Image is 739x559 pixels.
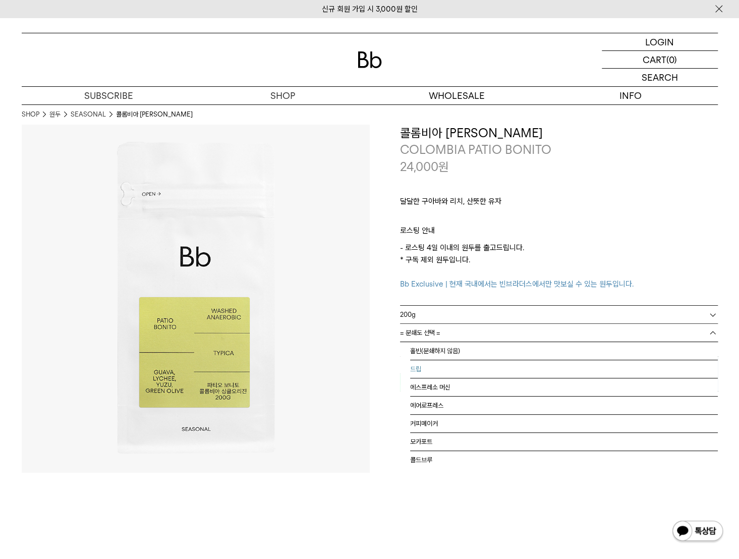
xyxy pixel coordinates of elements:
p: 달달한 구아바와 리치, 산뜻한 유자 [400,195,718,212]
a: SUBSCRIBE [22,87,196,104]
li: 콜롬비아 [PERSON_NAME] [116,109,193,120]
li: 에스프레소 머신 [410,378,718,397]
a: 원두 [49,109,61,120]
p: SEARCH [642,69,678,86]
li: 홀빈(분쇄하지 않음) [410,342,718,360]
a: SHOP [22,109,39,120]
span: = 분쇄도 선택 = [400,324,440,342]
li: 에어로프레스 [410,397,718,415]
h3: 콜롬비아 [PERSON_NAME] [400,125,718,142]
p: CART [643,51,666,68]
span: 원 [438,159,449,174]
p: (0) [666,51,677,68]
img: 콜롬비아 파티오 보니토 [22,125,370,473]
p: ㅤ [400,212,718,225]
a: SEASONAL [71,109,106,120]
p: 로스팅 안내 [400,225,718,242]
li: 모카포트 [410,433,718,451]
p: INFO [544,87,718,104]
a: LOGIN [602,33,718,51]
a: SHOP [196,87,370,104]
li: 콜드브루 [410,451,718,469]
p: LOGIN [645,33,674,50]
a: 신규 회원 가입 시 3,000원 할인 [322,5,418,14]
p: - 로스팅 4일 이내의 원두를 출고드립니다. * 구독 제외 원두입니다. [400,242,718,290]
p: COLOMBIA PATIO BONITO [400,141,718,158]
span: 200g [400,306,416,323]
p: WHOLESALE [370,87,544,104]
a: CART (0) [602,51,718,69]
li: 커피메이커 [410,415,718,433]
p: 24,000 [400,158,449,176]
img: 로고 [358,51,382,68]
span: Bb Exclusive | 현재 국내에서는 빈브라더스에서만 맛보실 수 있는 원두입니다. [400,279,634,289]
li: 드립 [410,360,718,378]
img: 카카오톡 채널 1:1 채팅 버튼 [671,520,724,544]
